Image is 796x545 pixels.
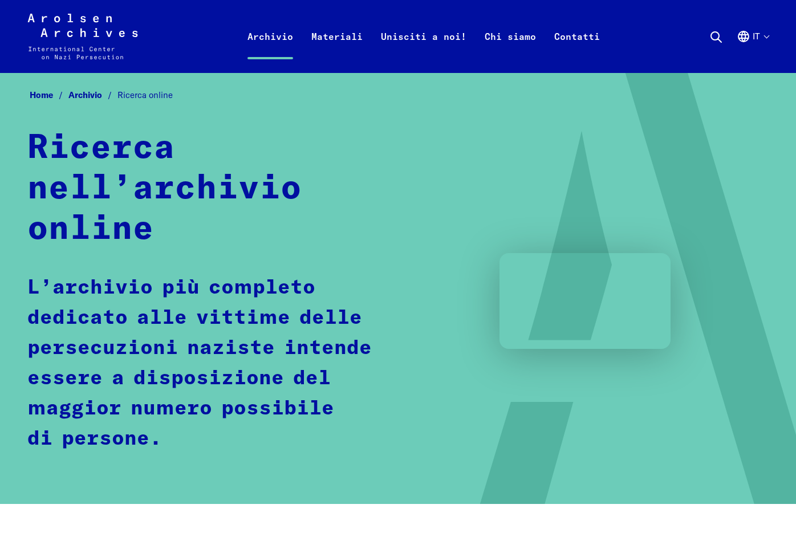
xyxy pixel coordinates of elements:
a: Contatti [545,27,609,73]
a: Home [30,90,68,100]
p: L’archivio più completo dedicato alle vittime delle persecuzioni naziste intende essere a disposi... [27,273,378,455]
nav: Breadcrumb [27,87,769,104]
a: Chi siamo [476,27,545,73]
a: Archivio [68,90,117,100]
a: Archivio [238,27,302,73]
a: Materiali [302,27,372,73]
nav: Primaria [238,14,609,59]
button: Italiano, selezione lingua [737,30,769,71]
span: Ricerca online [117,90,173,100]
strong: Ricerca nell’archivio online [27,132,302,246]
a: Unisciti a noi! [372,27,476,73]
